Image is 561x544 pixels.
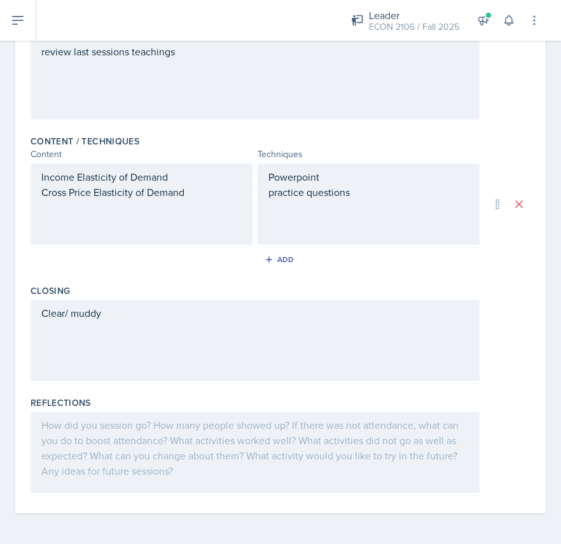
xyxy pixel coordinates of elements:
[41,185,242,200] p: Cross Price Elasticity of Demand
[31,148,253,161] div: Content
[369,20,459,34] div: ECON 2106 / Fall 2025
[41,169,242,185] p: Income Elasticity of Demand
[260,250,301,269] button: Add
[258,148,480,161] div: Techniques
[267,255,294,265] div: Add
[41,305,469,321] p: Clear/ muddy
[31,284,70,297] label: Closing
[31,135,139,148] label: Content / Techniques
[41,44,469,59] p: review last sessions teachings
[268,169,469,185] p: Powerpoint
[268,185,469,200] p: practice questions
[31,396,91,409] label: Reflections
[369,8,459,23] div: Leader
